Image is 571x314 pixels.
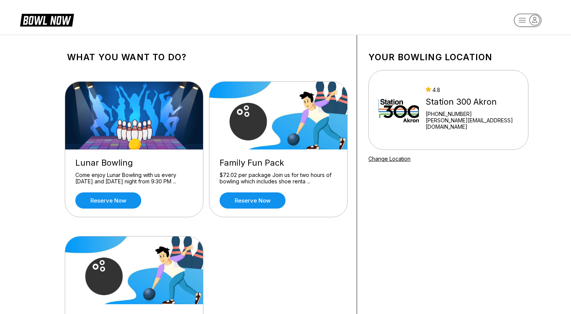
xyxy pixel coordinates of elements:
div: Family Fun Pack [220,158,337,168]
img: Lunar Bowling [65,82,204,149]
a: Change Location [368,155,411,162]
div: [PHONE_NUMBER] [426,111,518,117]
a: Reserve now [220,192,285,209]
h1: Your bowling location [368,52,528,62]
div: $72.02 per package Join us for two hours of bowling which includes shoe renta ... [220,172,337,185]
h1: What you want to do? [67,52,345,62]
img: Station 300 Akron [379,82,419,138]
div: Station 300 Akron [426,97,518,107]
img: Family Fun Pack [209,82,348,149]
img: Station 300 Special [65,236,204,304]
div: Come enjoy Lunar Bowling with us every [DATE] and [DATE] night from 9:30 PM ... [75,172,193,185]
div: Lunar Bowling [75,158,193,168]
div: 4.8 [426,87,518,93]
a: [PERSON_NAME][EMAIL_ADDRESS][DOMAIN_NAME] [426,117,518,130]
a: Reserve now [75,192,141,209]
